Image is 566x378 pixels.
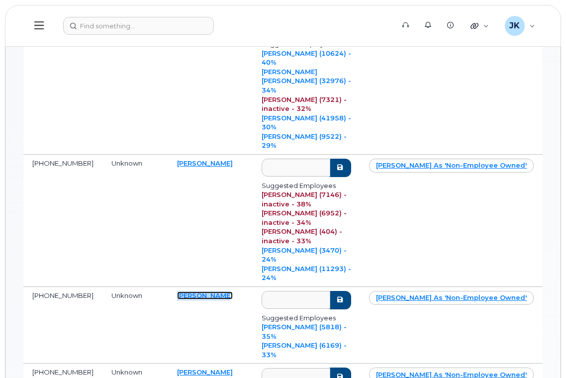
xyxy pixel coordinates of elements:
[262,341,347,359] a: [PERSON_NAME] (6169) - 33%
[369,159,534,173] a: [PERSON_NAME] as 'non-employee owned'
[498,16,542,36] div: Jayson Kralkay
[177,159,233,167] a: [PERSON_NAME]
[262,209,347,226] a: [PERSON_NAME] (6952) - inactive - 34%
[23,287,102,364] td: [PHONE_NUMBER]
[262,181,352,190] div: Suggested Employees
[23,155,102,287] td: [PHONE_NUMBER]
[177,291,233,299] a: [PERSON_NAME]
[63,17,214,35] input: Find something...
[369,291,534,305] a: [PERSON_NAME] as 'non-employee owned'
[102,155,168,287] td: Unknown
[23,13,102,155] td: [PHONE_NUMBER]
[262,190,347,208] a: [PERSON_NAME] (7146) - inactive - 38%
[464,16,496,36] div: Quicklinks
[177,368,233,376] a: [PERSON_NAME]
[262,95,347,113] a: [PERSON_NAME] (7321) - inactive - 32%
[509,20,520,32] span: JK
[262,227,342,245] a: [PERSON_NAME] (404) - inactive - 33%
[262,68,351,94] a: [PERSON_NAME] [PERSON_NAME] (32976) - 34%
[102,287,168,364] td: Unknown
[262,313,352,323] div: Suggested Employees
[262,114,351,131] a: [PERSON_NAME] (41958) - 30%
[262,246,347,264] a: [PERSON_NAME] (3470) - 24%
[262,265,351,282] a: [PERSON_NAME] (11293) - 24%
[262,323,347,340] a: [PERSON_NAME] (5818) - 35%
[262,132,347,150] a: [PERSON_NAME] (9522) - 29%
[102,13,168,155] td: Unknown
[262,49,351,67] a: [PERSON_NAME] (10624) - 40%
